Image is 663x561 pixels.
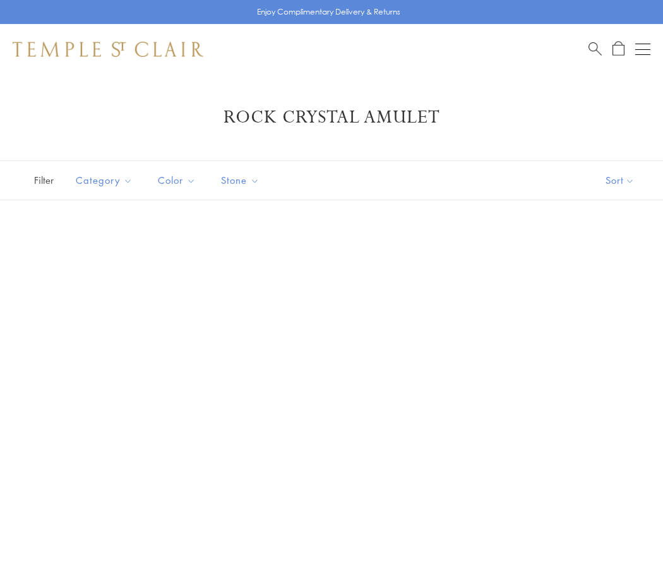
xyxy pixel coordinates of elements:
[215,172,269,188] span: Stone
[612,41,624,57] a: Open Shopping Bag
[257,6,400,18] p: Enjoy Complimentary Delivery & Returns
[69,172,142,188] span: Category
[577,161,663,200] button: Show sort by
[635,42,650,57] button: Open navigation
[148,166,205,195] button: Color
[66,166,142,195] button: Category
[588,41,602,57] a: Search
[32,106,631,129] h1: Rock Crystal Amulet
[13,42,203,57] img: Temple St. Clair
[212,166,269,195] button: Stone
[152,172,205,188] span: Color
